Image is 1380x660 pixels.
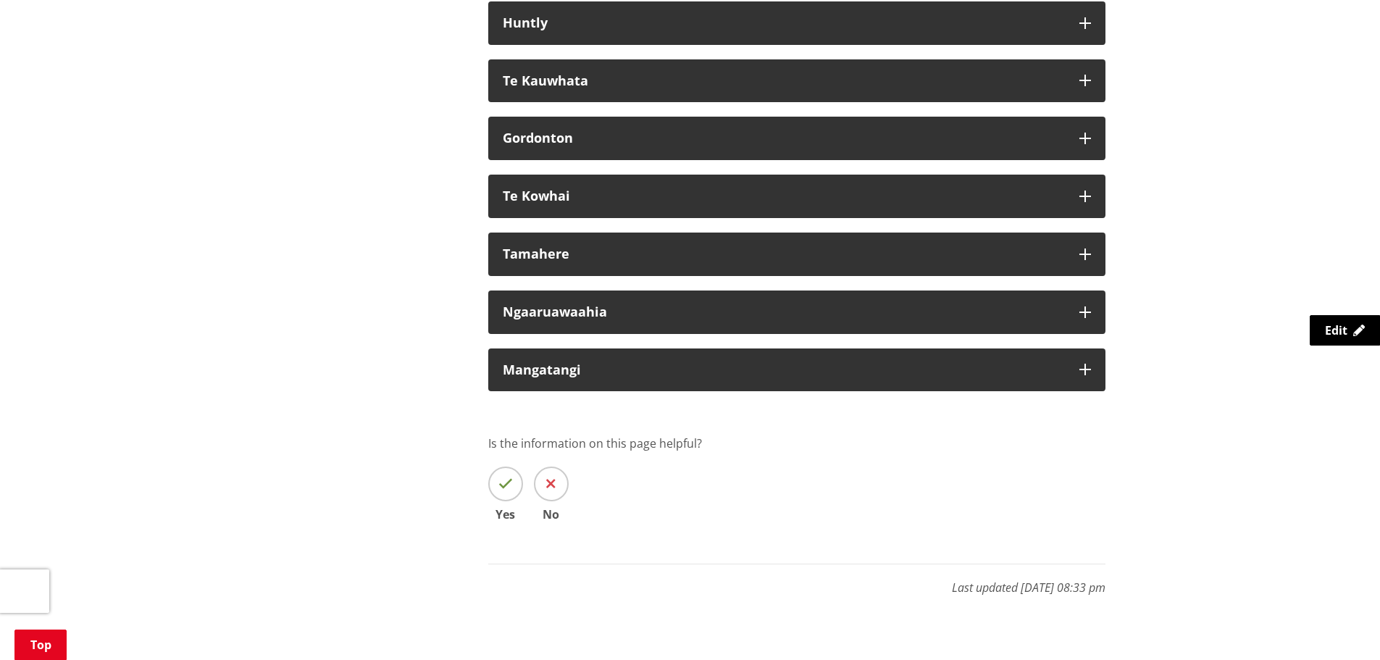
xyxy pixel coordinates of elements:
[503,363,1065,377] div: Mangatangi
[503,16,1065,30] div: Huntly
[488,509,523,520] span: Yes
[488,435,1105,452] p: Is the information on this page helpful?
[1310,315,1380,346] a: Edit
[503,187,570,204] strong: Te Kowhai
[1325,322,1347,338] span: Edit
[488,175,1105,218] button: Te Kowhai
[1313,599,1366,651] iframe: Messenger Launcher
[488,59,1105,103] button: Te Kauwhata
[503,74,1065,88] div: Te Kauwhata
[503,305,1065,319] div: Ngaaruawaahia
[534,509,569,520] span: No
[488,348,1105,392] button: Mangatangi
[488,1,1105,45] button: Huntly
[488,564,1105,596] p: Last updated [DATE] 08:33 pm
[14,630,67,660] a: Top
[503,247,1065,262] div: Tamahere
[503,129,573,146] strong: Gordonton
[488,233,1105,276] button: Tamahere
[488,117,1105,160] button: Gordonton
[488,291,1105,334] button: Ngaaruawaahia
